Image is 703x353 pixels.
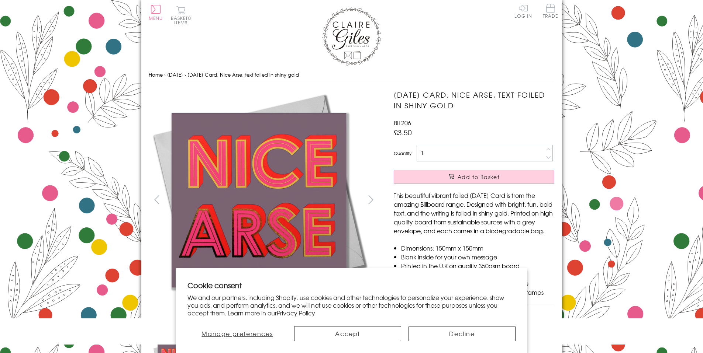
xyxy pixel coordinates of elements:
[164,71,166,78] span: ›
[394,170,554,184] button: Add to Basket
[187,326,287,341] button: Manage preferences
[148,90,370,311] img: Valentine's Day Card, Nice Arse, text foiled in shiny gold
[187,71,299,78] span: [DATE] Card, Nice Arse, text foiled in shiny gold
[394,127,412,137] span: £3.50
[322,7,381,66] img: Claire Giles Greetings Cards
[401,252,554,261] li: Blank inside for your own message
[277,308,315,317] a: Privacy Policy
[294,326,401,341] button: Accept
[174,15,191,26] span: 0 items
[394,191,554,235] p: This beautiful vibrant foiled [DATE] Card is from the amazing Billboard range. Designed with brig...
[187,280,516,290] h2: Cookie consent
[149,71,163,78] a: Home
[543,4,558,20] a: Trade
[185,71,186,78] span: ›
[409,326,516,341] button: Decline
[401,244,554,252] li: Dimensions: 150mm x 150mm
[401,261,554,270] li: Printed in the U.K on quality 350gsm board
[167,71,183,78] a: [DATE]
[187,294,516,317] p: We and our partners, including Shopify, use cookies and other technologies to personalize your ex...
[458,173,500,181] span: Add to Basket
[171,6,191,25] button: Basket0 items
[394,118,411,127] span: BIL206
[394,150,411,157] label: Quantity
[149,15,163,21] span: Menu
[149,67,555,83] nav: breadcrumbs
[379,90,600,311] img: Valentine's Day Card, Nice Arse, text foiled in shiny gold
[201,329,273,338] span: Manage preferences
[362,191,379,208] button: next
[514,4,532,18] a: Log In
[543,4,558,18] span: Trade
[149,191,165,208] button: prev
[394,90,554,111] h1: [DATE] Card, Nice Arse, text foiled in shiny gold
[149,5,163,20] button: Menu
